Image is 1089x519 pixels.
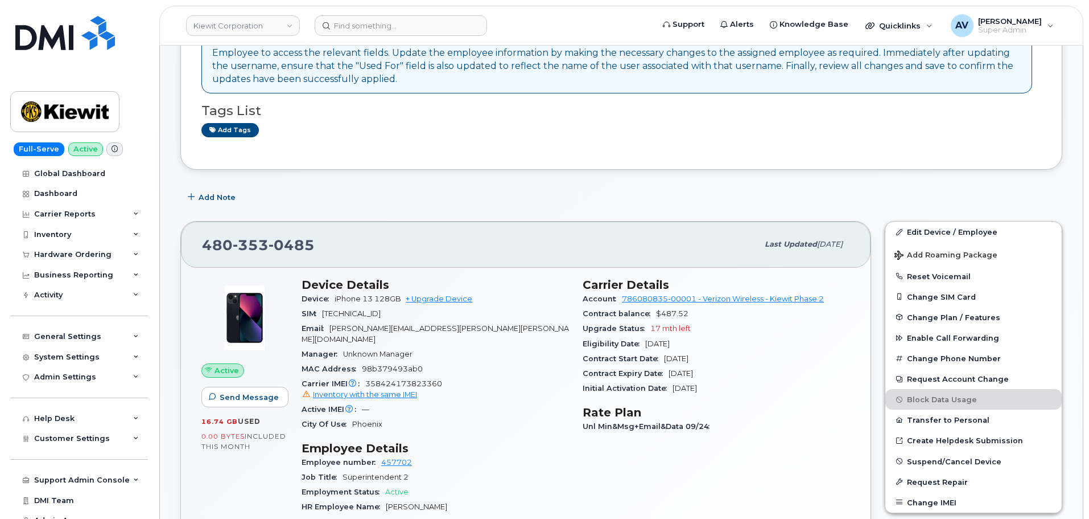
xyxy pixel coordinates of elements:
button: Change Phone Number [885,348,1062,369]
span: Employment Status [302,488,385,496]
span: Upgrade Status [583,324,650,333]
span: Contract balance [583,309,656,318]
span: SIM [302,309,322,318]
a: 457702 [381,458,412,467]
span: used [238,417,261,426]
span: — [362,405,369,414]
span: Add Note [199,192,236,203]
span: Job Title [302,473,343,481]
span: Contract Expiry Date [583,369,669,378]
a: + Upgrade Device [406,295,472,303]
button: Add Note [180,187,245,207]
span: 358424173823360 [302,379,569,400]
a: Support [655,13,712,36]
span: Eligibility Date [583,340,645,348]
button: Reset Voicemail [885,266,1062,287]
a: Inventory with the same IMEI [302,390,417,399]
h3: Carrier Details [583,278,850,292]
span: Device [302,295,335,303]
button: Suspend/Cancel Device [885,451,1062,472]
button: Send Message [201,387,288,407]
span: Alerts [730,19,754,30]
iframe: Messenger Launcher [1039,469,1080,510]
button: Change IMEI [885,492,1062,513]
span: Enable Call Forwarding [907,334,999,342]
span: Phoenix [352,420,382,428]
img: image20231002-3703462-1ig824h.jpeg [211,284,279,352]
a: 786080835-00001 - Verizon Wireless - Kiewit Phase 2 [622,295,824,303]
h3: Rate Plan [583,406,850,419]
h3: Employee Details [302,442,569,455]
span: Suspend/Cancel Device [907,457,1001,465]
span: Email [302,324,329,333]
span: $487.52 [656,309,688,318]
span: Superintendent 2 [343,473,409,481]
a: Kiewit Corporation [186,15,300,36]
span: 98b379493ab0 [362,365,423,373]
input: Find something... [315,15,487,36]
span: Support [673,19,704,30]
button: Add Roaming Package [885,243,1062,266]
span: AV [955,19,968,32]
span: [PERSON_NAME] [978,17,1042,26]
span: Carrier IMEI [302,379,365,388]
span: [DATE] [664,354,688,363]
span: Active IMEI [302,405,362,414]
span: Contract Start Date [583,354,664,363]
span: Knowledge Base [779,19,848,30]
button: Block Data Usage [885,389,1062,410]
span: included this month [201,432,286,451]
span: Active [214,365,239,376]
span: 0.00 Bytes [201,432,245,440]
span: [PERSON_NAME] [386,502,447,511]
span: [PERSON_NAME][EMAIL_ADDRESS][PERSON_NAME][PERSON_NAME][DOMAIN_NAME] [302,324,569,343]
span: Employee number [302,458,381,467]
span: MAC Address [302,365,362,373]
a: Create Helpdesk Submission [885,430,1062,451]
div: *** Process: Updating an Assigned Employee *** To update an assigned employee, begin by navigatin... [212,34,1021,86]
button: Enable Call Forwarding [885,328,1062,348]
span: Last updated [765,240,817,248]
button: Change SIM Card [885,287,1062,307]
span: [TECHNICAL_ID] [322,309,381,318]
div: Artem Volkov [943,14,1062,37]
h3: Device Details [302,278,569,292]
span: Account [583,295,622,303]
button: Change Plan / Features [885,307,1062,328]
a: Add tags [201,123,259,137]
span: Quicklinks [879,21,921,30]
span: Add Roaming Package [894,251,997,261]
span: 17 mth left [650,324,691,333]
span: [DATE] [817,240,843,248]
span: Inventory with the same IMEI [313,390,417,399]
span: HR Employee Name [302,502,386,511]
span: [DATE] [673,384,697,393]
span: 480 [202,236,315,254]
span: Send Message [220,392,279,403]
span: City Of Use [302,420,352,428]
span: [DATE] [645,340,670,348]
h3: Tags List [201,104,1041,118]
a: Alerts [712,13,762,36]
span: Super Admin [978,26,1042,35]
span: Change Plan / Features [907,313,1000,321]
span: Active [385,488,409,496]
a: Knowledge Base [762,13,856,36]
button: Request Account Change [885,369,1062,389]
span: Initial Activation Date [583,384,673,393]
span: Unknown Manager [343,350,412,358]
button: Request Repair [885,472,1062,492]
span: 16.74 GB [201,418,238,426]
div: Quicklinks [857,14,940,37]
span: iPhone 13 128GB [335,295,401,303]
span: 0485 [269,236,315,254]
button: Transfer to Personal [885,410,1062,430]
a: Edit Device / Employee [885,222,1062,242]
span: Manager [302,350,343,358]
span: Unl Min&Msg+Email&Data 09/24 [583,422,715,431]
span: 353 [233,236,269,254]
span: [DATE] [669,369,693,378]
